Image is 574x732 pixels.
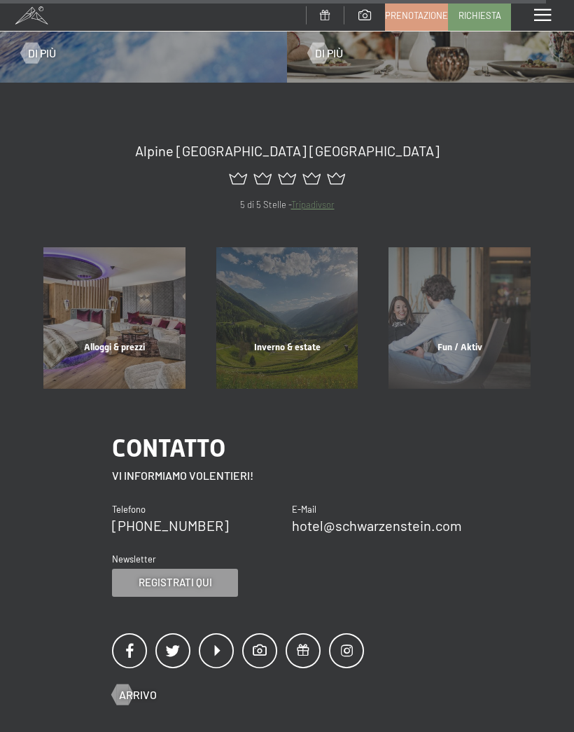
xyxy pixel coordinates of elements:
[291,199,335,210] a: Tripadivsor
[139,575,212,590] span: Registrati qui
[315,46,343,61] span: Di più
[437,342,482,352] span: Fun / Aktiv
[385,9,448,22] span: Prenotazione
[112,553,156,565] span: Newsletter
[386,1,447,30] a: Prenotazione
[112,687,157,703] a: Arrivo
[112,434,225,462] span: Contatto
[292,504,316,515] span: E-Mail
[112,504,146,515] span: Telefono
[112,469,253,482] span: Vi informiamo volentieri!
[28,247,201,389] a: Hotel Benessere SCHWARZENSTEIN – Trentino Alto Adige Dolomiti Alloggi & prezzi
[84,342,145,352] span: Alloggi & prezzi
[56,198,518,212] p: 5 di 5 Stelle -
[119,687,157,703] span: Arrivo
[292,517,462,534] a: hotel@schwarzenstein.com
[373,247,546,389] a: Hotel Benessere SCHWARZENSTEIN – Trentino Alto Adige Dolomiti Fun / Aktiv
[135,142,440,159] span: Alpine [GEOGRAPHIC_DATA] [GEOGRAPHIC_DATA]
[254,342,321,352] span: Inverno & estate
[28,46,56,61] span: Di più
[449,1,510,30] a: Richiesta
[112,517,229,534] a: [PHONE_NUMBER]
[458,9,501,22] span: Richiesta
[201,247,374,389] a: Hotel Benessere SCHWARZENSTEIN – Trentino Alto Adige Dolomiti Inverno & estate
